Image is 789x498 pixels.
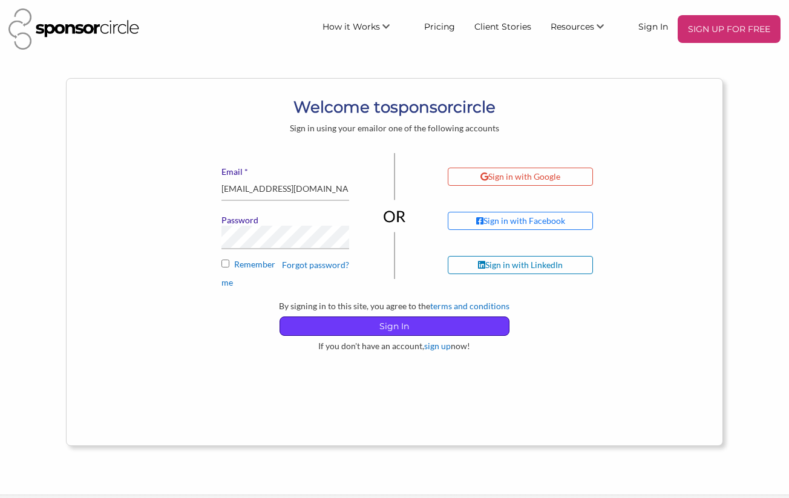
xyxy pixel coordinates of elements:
span: How it Works [322,21,380,32]
label: Email [221,166,349,177]
a: Pricing [414,15,465,37]
a: Client Stories [465,15,541,37]
li: Resources [541,15,629,43]
a: Sign In [629,15,678,37]
a: Forgot password? [282,260,349,270]
img: or-divider-vertical-04be836281eac2ff1e2d8b3dc99963adb0027f4cd6cf8dbd6b945673e6b3c68b.png [383,153,406,279]
li: How it Works [313,15,414,43]
a: Sign in with LinkedIn [448,256,604,274]
span: or one of the following accounts [378,123,499,133]
div: Sign in with LinkedIn [478,260,563,270]
p: SIGN UP FOR FREE [683,20,776,38]
button: Sign In [280,316,509,336]
div: By signing in to this site, you agree to the If you don't have an account, now! [175,301,613,352]
h1: Welcome to circle [175,96,613,118]
input: Remember me [221,260,229,267]
p: Sign In [280,317,509,335]
div: Sign in with Google [480,171,560,182]
a: sign up [424,341,451,351]
span: Resources [551,21,594,32]
a: terms and conditions [430,301,509,311]
a: Sign in with Google [448,168,604,186]
a: Sign in with Facebook [448,212,604,230]
label: Remember me [221,259,349,288]
div: Sign in using your email [175,123,613,134]
label: Password [221,215,349,226]
b: sponsor [390,97,453,117]
img: Sponsor Circle Logo [8,8,139,50]
div: Sign in with Facebook [476,215,565,226]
